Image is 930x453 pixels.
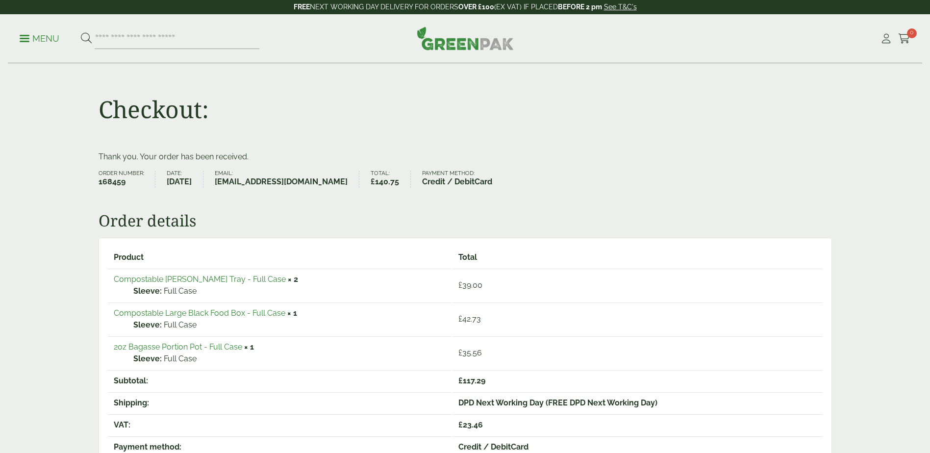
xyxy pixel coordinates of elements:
[458,420,463,429] span: £
[880,34,892,44] i: My Account
[898,34,910,44] i: Cart
[458,348,462,357] span: £
[422,176,492,188] strong: Credit / DebitCard
[458,376,485,385] span: 117.29
[133,285,446,297] p: Full Case
[458,280,462,290] span: £
[167,171,203,188] li: Date:
[133,353,162,365] strong: Sleeve:
[371,171,411,188] li: Total:
[99,176,144,188] strong: 168459
[898,31,910,46] a: 0
[371,177,399,186] bdi: 140.75
[114,308,285,318] a: Compostable Large Black Food Box - Full Case
[458,420,483,429] span: 23.46
[458,376,463,385] span: £
[907,28,917,38] span: 0
[244,342,254,352] strong: × 1
[20,33,59,43] a: Menu
[294,3,310,11] strong: FREE
[287,308,297,318] strong: × 1
[452,247,822,268] th: Total
[114,342,242,352] a: 2oz Bagasse Portion Pot - Full Case
[133,319,162,331] strong: Sleeve:
[604,3,637,11] a: See T&C's
[558,3,602,11] strong: BEFORE 2 pm
[458,314,481,324] bdi: 42.73
[114,275,286,284] a: Compostable [PERSON_NAME] Tray - Full Case
[422,171,503,188] li: Payment method:
[20,33,59,45] p: Menu
[288,275,298,284] strong: × 2
[458,348,482,357] bdi: 35.56
[417,26,514,50] img: GreenPak Supplies
[215,171,359,188] li: Email:
[458,3,494,11] strong: OVER £100
[108,247,452,268] th: Product
[133,319,446,331] p: Full Case
[108,392,452,413] th: Shipping:
[458,280,482,290] bdi: 39.00
[99,211,832,230] h2: Order details
[99,171,156,188] li: Order number:
[452,392,822,413] td: DPD Next Working Day (FREE DPD Next Working Day)
[133,285,162,297] strong: Sleeve:
[458,314,462,324] span: £
[133,353,446,365] p: Full Case
[167,176,192,188] strong: [DATE]
[371,177,375,186] span: £
[108,370,452,391] th: Subtotal:
[99,151,832,163] p: Thank you. Your order has been received.
[108,414,452,435] th: VAT:
[99,95,209,124] h1: Checkout:
[215,176,348,188] strong: [EMAIL_ADDRESS][DOMAIN_NAME]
